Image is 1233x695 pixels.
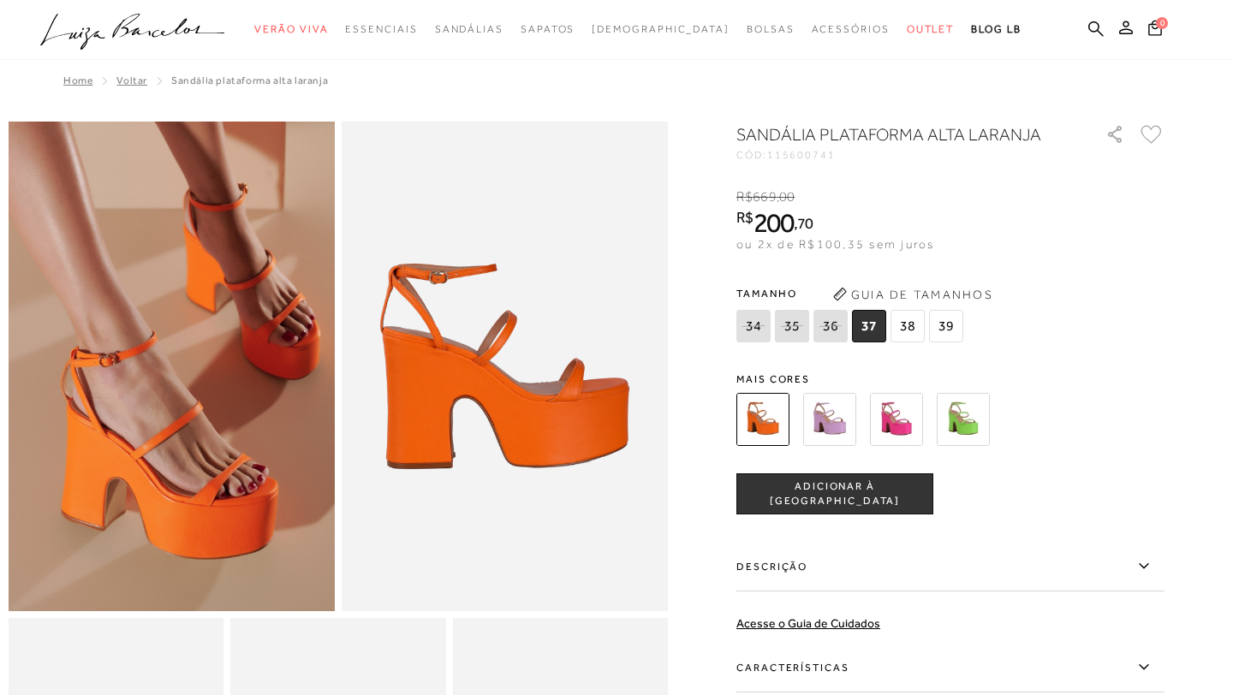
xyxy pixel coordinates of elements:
[929,310,963,342] span: 39
[794,216,813,231] i: ,
[971,23,1021,35] span: BLOG LB
[592,23,730,35] span: [DEMOGRAPHIC_DATA]
[736,237,934,251] span: ou 2x de R$100,35 sem juros
[736,189,753,205] i: R$
[971,14,1021,45] a: BLOG LB
[747,23,795,35] span: Bolsas
[254,23,328,35] span: Verão Viva
[870,393,923,446] img: Sandália plataforma alta rosa
[521,14,575,45] a: noSubCategoriesText
[803,393,856,446] img: Sandália plataforma alta lilás
[777,189,795,205] i: ,
[1156,17,1168,29] span: 0
[63,74,92,86] a: Home
[736,281,968,306] span: Tamanho
[767,149,836,161] span: 115600741
[753,189,776,205] span: 669
[779,189,795,205] span: 00
[435,14,503,45] a: noSubCategoriesText
[813,310,848,342] span: 36
[797,214,813,232] span: 70
[345,23,417,35] span: Essenciais
[812,14,890,45] a: noSubCategoriesText
[9,122,335,611] img: image
[736,310,771,342] span: 34
[736,643,1164,692] label: Características
[753,207,794,238] span: 200
[1143,19,1167,42] button: 0
[890,310,925,342] span: 38
[937,393,990,446] img: Sandália plataforma alta verde
[116,74,147,86] a: Voltar
[907,14,955,45] a: noSubCategoriesText
[775,310,809,342] span: 35
[736,122,1057,146] h1: Sandália plataforma alta laranja
[852,310,886,342] span: 37
[435,23,503,35] span: Sandálias
[254,14,328,45] a: noSubCategoriesText
[827,281,998,308] button: Guia de Tamanhos
[907,23,955,35] span: Outlet
[736,374,1164,384] span: Mais cores
[592,14,730,45] a: noSubCategoriesText
[736,473,933,514] button: ADICIONAR À [GEOGRAPHIC_DATA]
[736,210,753,225] i: R$
[736,616,880,630] a: Acesse o Guia de Cuidados
[812,23,890,35] span: Acessórios
[171,74,328,86] span: Sandália plataforma alta laranja
[736,393,789,446] img: Sandália plataforma alta laranja
[736,542,1164,591] label: Descrição
[747,14,795,45] a: noSubCategoriesText
[342,122,668,611] img: image
[345,14,417,45] a: noSubCategoriesText
[521,23,575,35] span: Sapatos
[736,150,1079,160] div: CÓD:
[737,479,932,509] span: ADICIONAR À [GEOGRAPHIC_DATA]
